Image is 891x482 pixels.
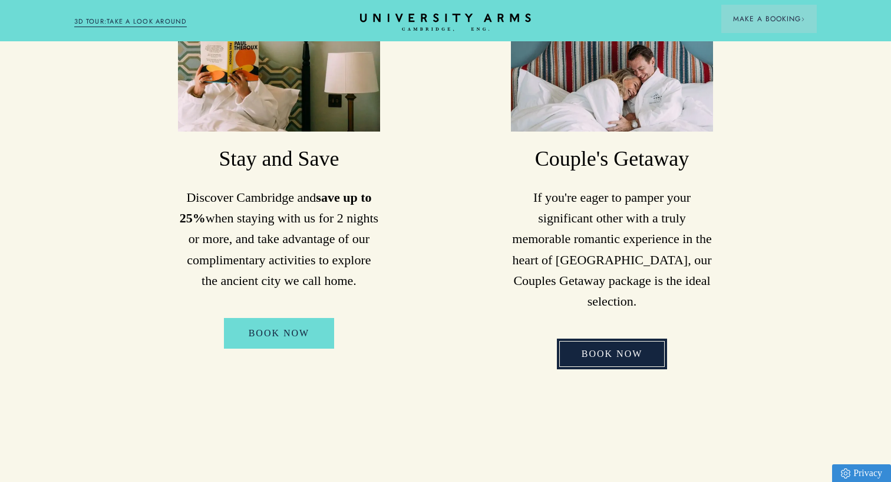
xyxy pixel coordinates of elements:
[178,187,380,291] p: Discover Cambridge and when staying with us for 2 nights or more, and take advantage of our compl...
[801,17,805,21] img: Arrow icon
[224,318,335,349] a: Book Now
[841,468,850,478] img: Privacy
[178,145,380,173] h3: Stay and Save
[511,187,713,312] p: If you're eager to pamper your significant other with a truly memorable romantic experience in th...
[733,14,805,24] span: Make a Booking
[721,5,817,33] button: Make a BookingArrow icon
[360,14,531,32] a: Home
[511,145,713,173] h3: Couple's Getaway
[832,464,891,482] a: Privacy
[557,339,668,369] a: Book Now
[74,17,187,27] a: 3D TOUR:TAKE A LOOK AROUND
